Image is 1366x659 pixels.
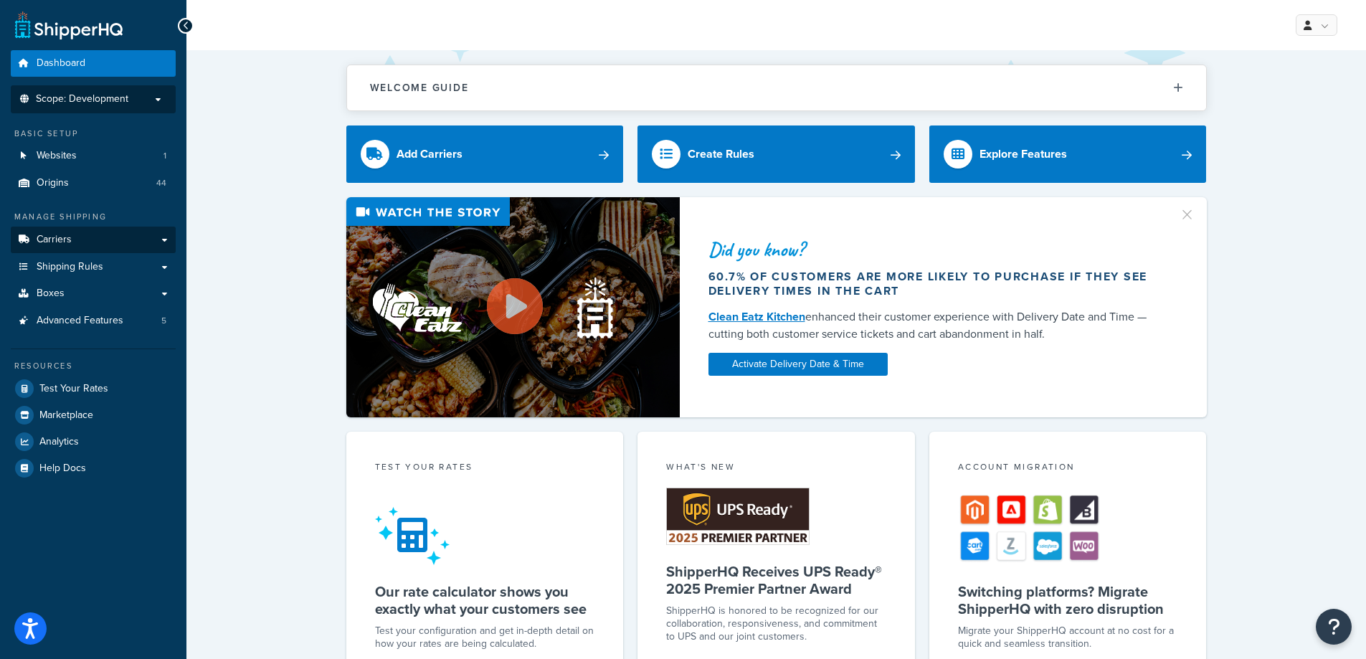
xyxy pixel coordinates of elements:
a: Websites1 [11,143,176,169]
a: Activate Delivery Date & Time [708,353,888,376]
li: Advanced Features [11,308,176,334]
a: Origins44 [11,170,176,196]
div: Manage Shipping [11,211,176,223]
span: Carriers [37,234,72,246]
a: Dashboard [11,50,176,77]
div: Resources [11,360,176,372]
a: Analytics [11,429,176,455]
span: 5 [161,315,166,327]
p: ShipperHQ is honored to be recognized for our collaboration, responsiveness, and commitment to UP... [666,605,886,643]
a: Add Carriers [346,125,624,183]
a: Marketplace [11,402,176,428]
span: Help Docs [39,463,86,475]
h5: Our rate calculator shows you exactly what your customers see [375,583,595,617]
span: Advanced Features [37,315,123,327]
a: Boxes [11,280,176,307]
h5: ShipperHQ Receives UPS Ready® 2025 Premier Partner Award [666,563,886,597]
a: Shipping Rules [11,254,176,280]
div: Account Migration [958,460,1178,477]
button: Open Resource Center [1316,609,1352,645]
span: Analytics [39,436,79,448]
div: Test your rates [375,460,595,477]
span: Dashboard [37,57,85,70]
li: Origins [11,170,176,196]
a: Help Docs [11,455,176,481]
h5: Switching platforms? Migrate ShipperHQ with zero disruption [958,583,1178,617]
span: Marketplace [39,409,93,422]
div: What's New [666,460,886,477]
li: Websites [11,143,176,169]
span: Websites [37,150,77,162]
div: Add Carriers [397,144,463,164]
div: Explore Features [980,144,1067,164]
span: 1 [163,150,166,162]
span: Test Your Rates [39,383,108,395]
a: Advanced Features5 [11,308,176,334]
div: enhanced their customer experience with Delivery Date and Time — cutting both customer service ti... [708,308,1162,343]
div: Did you know? [708,240,1162,260]
a: Test Your Rates [11,376,176,402]
h2: Welcome Guide [370,82,469,93]
span: Boxes [37,288,65,300]
span: 44 [156,177,166,189]
div: Basic Setup [11,128,176,140]
span: Shipping Rules [37,261,103,273]
a: Create Rules [637,125,915,183]
img: Video thumbnail [346,197,680,417]
div: Create Rules [688,144,754,164]
div: Test your configuration and get in-depth detail on how your rates are being calculated. [375,625,595,650]
a: Carriers [11,227,176,253]
a: Explore Features [929,125,1207,183]
div: Migrate your ShipperHQ account at no cost for a quick and seamless transition. [958,625,1178,650]
button: Welcome Guide [347,65,1206,110]
a: Clean Eatz Kitchen [708,308,805,325]
span: Scope: Development [36,93,128,105]
div: 60.7% of customers are more likely to purchase if they see delivery times in the cart [708,270,1162,298]
span: Origins [37,177,69,189]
